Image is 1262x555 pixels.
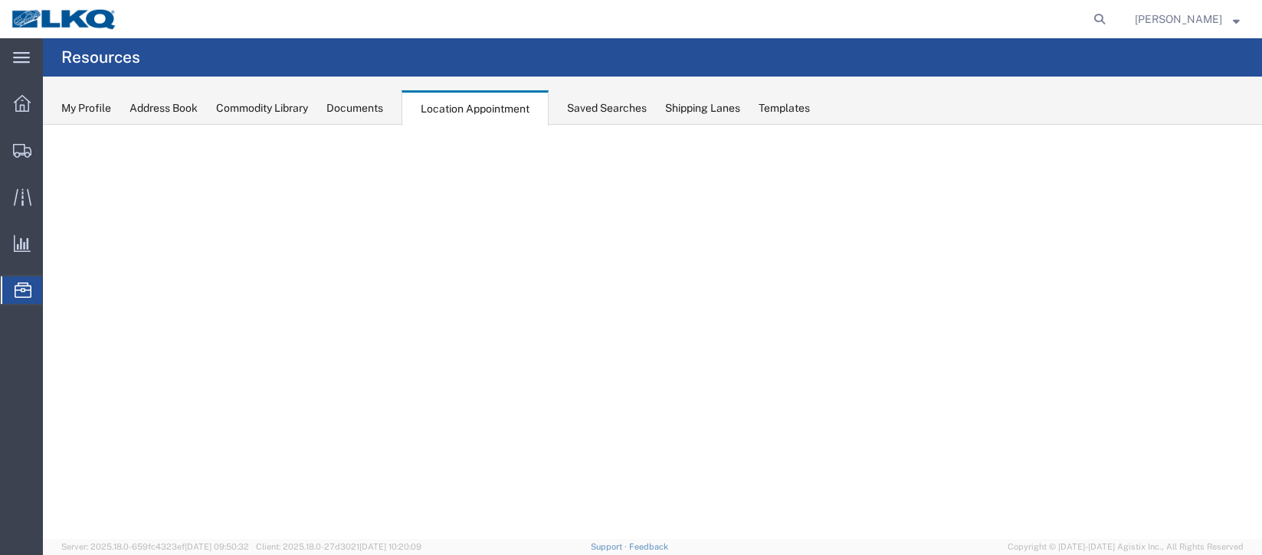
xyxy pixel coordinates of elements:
div: Commodity Library [216,100,308,116]
div: Templates [759,100,810,116]
img: logo [11,8,118,31]
span: Client: 2025.18.0-27d3021 [256,542,421,551]
div: My Profile [61,100,111,116]
div: Shipping Lanes [665,100,740,116]
span: [DATE] 10:20:09 [359,542,421,551]
span: Copyright © [DATE]-[DATE] Agistix Inc., All Rights Reserved [1008,540,1244,553]
button: [PERSON_NAME] [1134,10,1241,28]
span: Christopher Sanchez [1135,11,1222,28]
div: Documents [326,100,383,116]
div: Address Book [129,100,198,116]
h4: Resources [61,38,140,77]
a: Feedback [629,542,668,551]
span: Server: 2025.18.0-659fc4323ef [61,542,249,551]
a: Support [591,542,629,551]
span: [DATE] 09:50:32 [185,542,249,551]
div: Location Appointment [402,90,549,126]
iframe: FS Legacy Container [43,125,1262,539]
div: Saved Searches [567,100,647,116]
